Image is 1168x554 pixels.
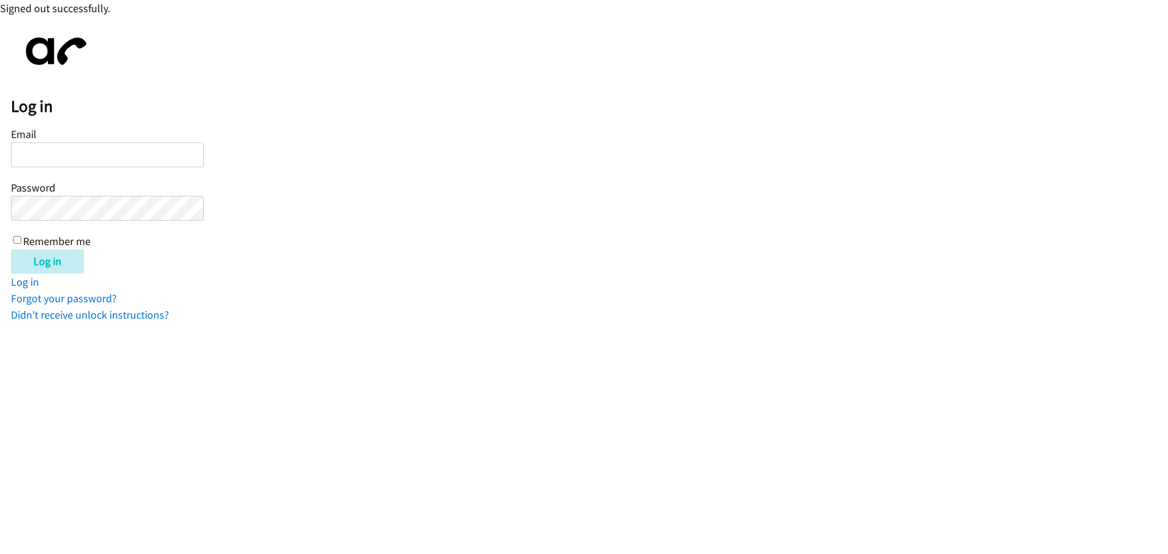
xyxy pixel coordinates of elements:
label: Remember me [23,234,91,248]
label: Password [11,181,55,195]
label: Email [11,127,36,141]
a: Forgot your password? [11,291,117,305]
a: Log in [11,275,39,289]
input: Log in [11,249,84,274]
img: aphone-8a226864a2ddd6a5e75d1ebefc011f4aa8f32683c2d82f3fb0802fe031f96514.svg [11,27,96,75]
h2: Log in [11,96,1168,117]
a: Didn't receive unlock instructions? [11,308,169,322]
